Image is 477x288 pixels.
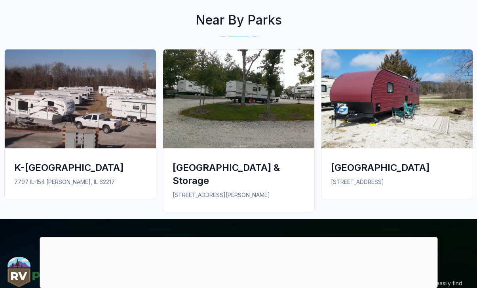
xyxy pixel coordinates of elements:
a: Hidden Valley RV Park & Storage[GEOGRAPHIC_DATA] & Storage[STREET_ADDRESS][PERSON_NAME] [160,49,318,218]
img: Hidden Valley RV Park & Storage [163,49,314,148]
p: 7797 IL-154 [PERSON_NAME], IL 62217 [14,178,146,186]
img: K-River Motel & Campground [5,49,156,148]
iframe: Advertisement [40,237,437,286]
div: K-[GEOGRAPHIC_DATA] [14,161,146,174]
a: K-River Motel & CampgroundK-[GEOGRAPHIC_DATA]7797 IL-154 [PERSON_NAME], IL 62217 [1,49,160,205]
img: RVParx.com [8,257,61,287]
p: [STREET_ADDRESS] [331,178,463,186]
div: [GEOGRAPHIC_DATA] & Storage [173,161,305,187]
button: 1 [229,221,237,229]
p: [STREET_ADDRESS][PERSON_NAME] [173,191,305,199]
a: Indian Foot Lake Campground[GEOGRAPHIC_DATA][STREET_ADDRESS] [318,49,476,205]
img: Indian Foot Lake Campground [321,49,473,148]
button: 2 [241,221,249,229]
h2: Near By Parks [1,11,476,30]
div: [GEOGRAPHIC_DATA] [331,161,463,174]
